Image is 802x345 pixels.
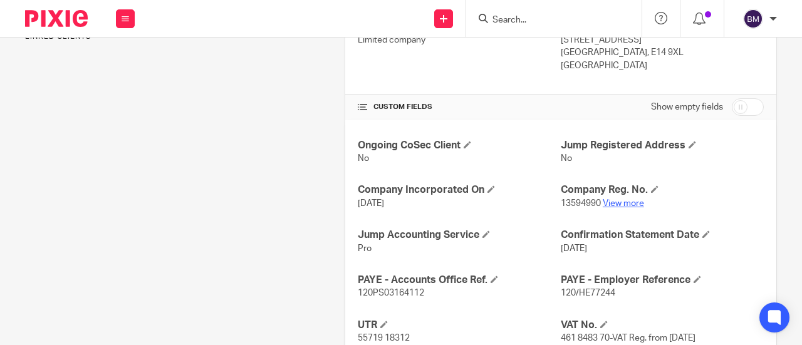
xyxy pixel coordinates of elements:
[651,101,723,113] label: Show empty fields
[25,10,88,27] img: Pixie
[561,229,764,242] h4: Confirmation Statement Date
[491,15,604,26] input: Search
[561,34,764,46] p: [STREET_ADDRESS]
[358,319,561,332] h4: UTR
[358,34,561,46] p: Limited company
[561,244,587,253] span: [DATE]
[603,199,644,208] a: View more
[561,334,695,342] span: 461 8483 70-VAT Reg. from [DATE]
[561,139,764,152] h4: Jump Registered Address
[358,334,410,342] span: 55719 18312
[561,59,764,72] p: [GEOGRAPHIC_DATA]
[358,274,561,287] h4: PAYE - Accounts Office Ref.
[358,139,561,152] h4: Ongoing CoSec Client
[561,154,572,163] span: No
[561,319,764,332] h4: VAT No.
[561,274,764,287] h4: PAYE - Employer Reference
[561,199,601,208] span: 13594990
[561,183,764,197] h4: Company Reg. No.
[358,102,561,112] h4: CUSTOM FIELDS
[358,244,372,253] span: Pro
[358,229,561,242] h4: Jump Accounting Service
[358,183,561,197] h4: Company Incorporated On
[358,154,369,163] span: No
[561,289,615,297] span: 120/HE77244
[561,46,764,59] p: [GEOGRAPHIC_DATA], E14 9XL
[358,289,424,297] span: 120PS03164112
[743,9,763,29] img: svg%3E
[358,199,384,208] span: [DATE]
